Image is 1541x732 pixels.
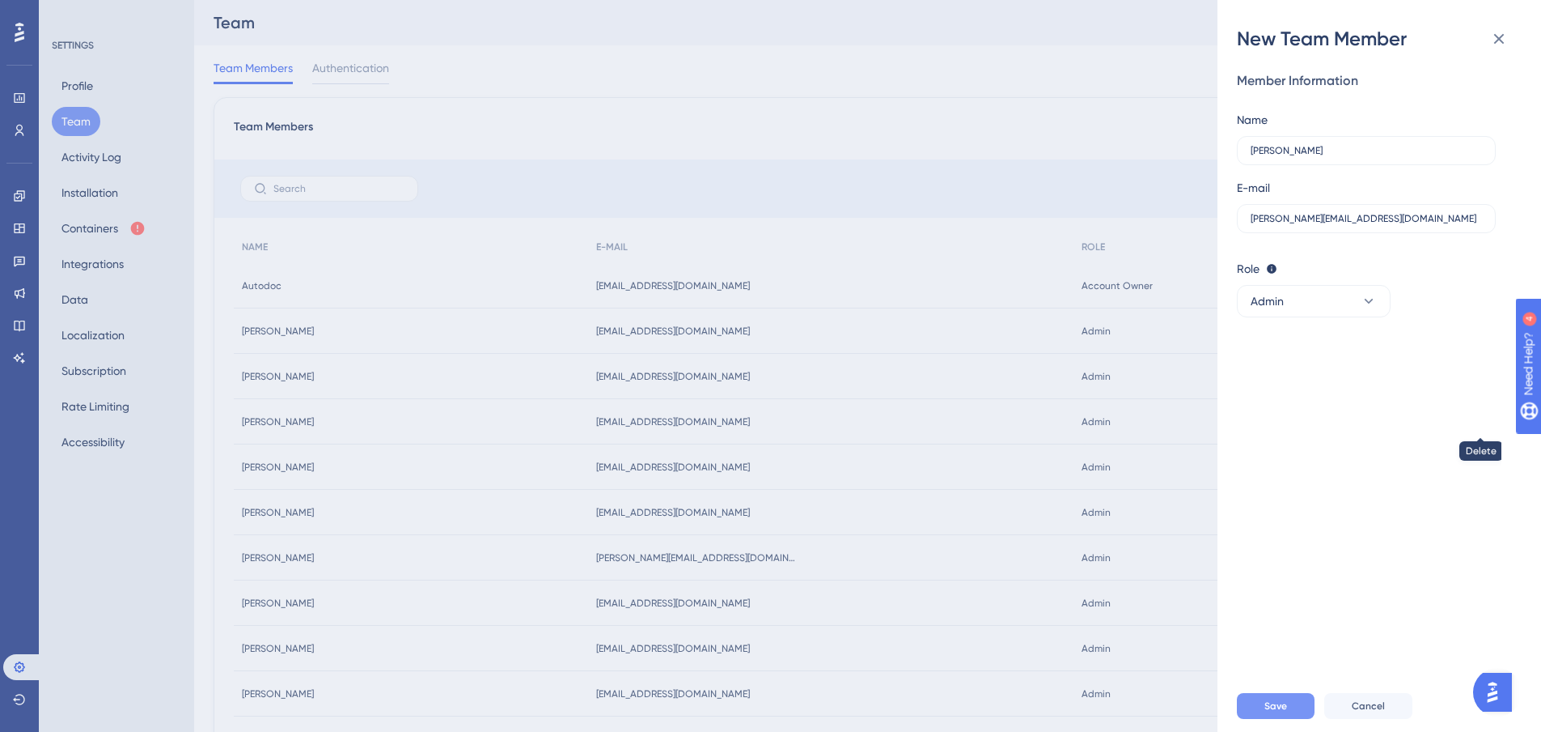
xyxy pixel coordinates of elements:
span: Save [1264,700,1287,713]
button: Admin [1237,285,1391,317]
div: Member Information [1237,71,1509,91]
button: Cancel [1324,693,1412,719]
button: Save [1237,693,1315,719]
div: 4 [112,8,117,21]
span: Need Help? [38,4,101,23]
iframe: UserGuiding AI Assistant Launcher [1473,668,1522,717]
span: Role [1237,259,1259,279]
input: E-mail [1251,213,1482,224]
div: New Team Member [1237,26,1522,52]
span: Cancel [1352,700,1385,713]
input: Name [1251,145,1482,156]
span: Admin [1251,292,1284,311]
div: Name [1237,110,1268,130]
div: E-mail [1237,178,1270,198]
